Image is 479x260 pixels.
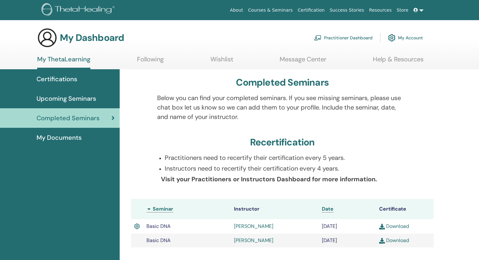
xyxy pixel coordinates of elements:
[246,4,295,16] a: Courses & Seminars
[295,4,327,16] a: Certification
[42,3,117,17] img: logo.png
[322,206,334,212] a: Date
[60,32,124,43] h3: My Dashboard
[327,4,367,16] a: Success Stories
[373,55,424,68] a: Help & Resources
[319,219,376,234] td: [DATE]
[37,133,82,142] span: My Documents
[322,206,334,212] span: Date
[388,31,423,45] a: My Account
[165,164,408,173] p: Instructors need to recertify their certification every 4 years.
[376,199,434,219] th: Certificate
[250,137,315,148] h3: Recertification
[137,55,164,68] a: Following
[210,55,233,68] a: Wishlist
[146,237,171,244] span: Basic DNA
[37,55,90,69] a: My ThetaLearning
[314,31,373,45] a: Practitioner Dashboard
[234,237,273,244] a: [PERSON_NAME]
[161,175,377,183] b: Visit your Practitioners or Instructors Dashboard for more information.
[367,4,394,16] a: Resources
[37,113,100,123] span: Completed Seminars
[379,237,409,244] a: Download
[319,234,376,247] td: [DATE]
[134,222,140,230] img: Active Certificate
[165,153,408,162] p: Practitioners need to recertify their certification every 5 years.
[394,4,411,16] a: Store
[379,224,385,229] img: download.svg
[231,199,319,219] th: Instructor
[37,28,57,48] img: generic-user-icon.jpg
[280,55,326,68] a: Message Center
[227,4,245,16] a: About
[388,32,396,43] img: cog.svg
[157,93,408,122] p: Below you can find your completed seminars. If you see missing seminars, please use chat box let ...
[379,223,409,229] a: Download
[236,77,329,88] h3: Completed Seminars
[234,223,273,229] a: [PERSON_NAME]
[314,35,322,41] img: chalkboard-teacher.svg
[37,74,77,84] span: Certifications
[37,94,96,103] span: Upcoming Seminars
[146,223,171,229] span: Basic DNA
[379,238,385,244] img: download.svg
